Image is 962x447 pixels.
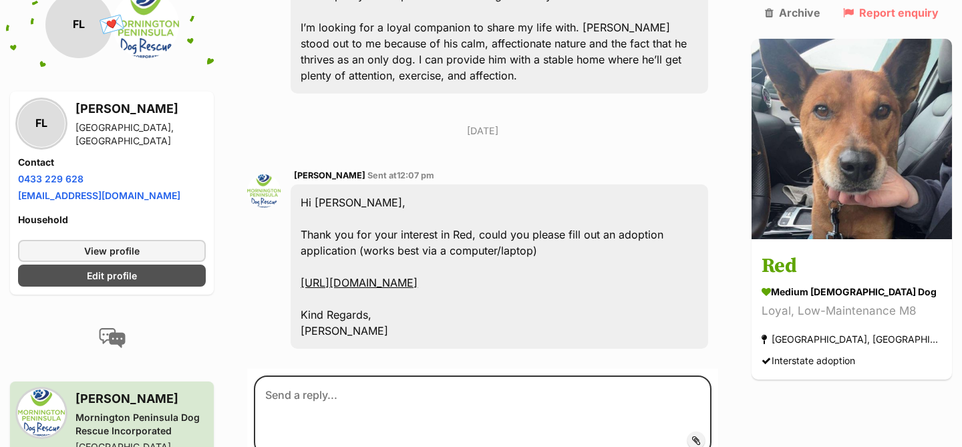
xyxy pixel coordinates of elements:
div: [GEOGRAPHIC_DATA], [GEOGRAPHIC_DATA] [75,121,206,148]
div: Hi [PERSON_NAME], Thank you for your interest in Red, could you please fill out an adoption appli... [291,184,708,349]
div: Interstate adoption [762,352,855,370]
a: Report enquiry [843,7,939,19]
div: Loyal, Low-Maintenance M8 [762,303,942,321]
h4: Household [18,213,206,227]
span: View profile [84,244,140,258]
img: conversation-icon-4a6f8262b818ee0b60e3300018af0b2d0b884aa5de6e9bcb8d3d4eeb1a70a7c4.svg [99,328,126,348]
img: Mornington Peninsula Dog Rescue Incorporated profile pic [18,390,65,436]
a: Archive [765,7,820,19]
a: [EMAIL_ADDRESS][DOMAIN_NAME] [18,190,180,201]
a: Edit profile [18,265,206,287]
img: Red [752,39,952,239]
div: FL [18,100,65,147]
a: View profile [18,240,206,262]
div: medium [DEMOGRAPHIC_DATA] Dog [762,285,942,299]
span: Sent at [367,170,434,180]
h3: [PERSON_NAME] [75,390,206,408]
span: [PERSON_NAME] [294,170,365,180]
p: [DATE] [247,124,718,138]
img: Erin Rogers profile pic [247,174,281,208]
a: [URL][DOMAIN_NAME] [301,276,418,289]
span: 12:07 pm [397,170,434,180]
h3: [PERSON_NAME] [75,100,206,118]
div: Mornington Peninsula Dog Rescue Incorporated [75,411,206,438]
h3: Red [762,252,942,282]
a: 0433 229 628 [18,173,84,184]
a: Red medium [DEMOGRAPHIC_DATA] Dog Loyal, Low-Maintenance M8 [GEOGRAPHIC_DATA], [GEOGRAPHIC_DATA] ... [752,242,952,380]
div: [GEOGRAPHIC_DATA], [GEOGRAPHIC_DATA] [762,331,942,349]
h4: Contact [18,156,206,169]
span: Edit profile [87,269,137,283]
span: 💌 [97,10,127,39]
